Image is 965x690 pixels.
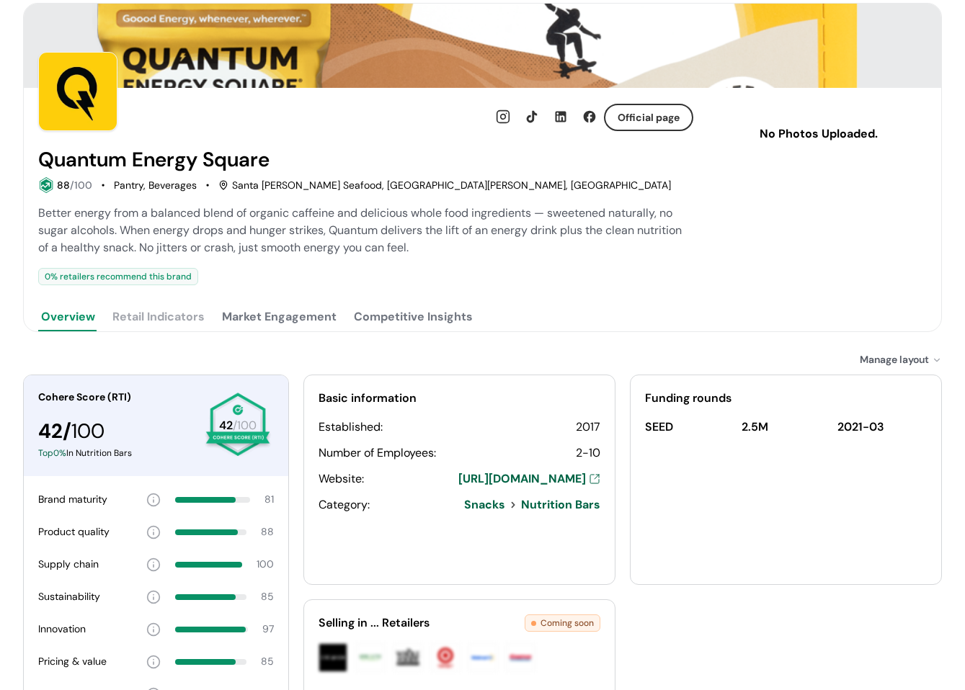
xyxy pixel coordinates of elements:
[38,52,117,131] img: Brand Photo
[521,496,600,514] span: Nutrition Bars
[218,178,671,193] div: Santa [PERSON_NAME] Seafood, [GEOGRAPHIC_DATA][PERSON_NAME], [GEOGRAPHIC_DATA]
[837,418,927,436] div: 2021-03
[604,104,693,131] button: Official page
[57,179,70,192] span: 88
[38,390,193,405] div: Cohere Score (RTI)
[233,418,257,433] span: /100
[38,654,107,669] div: Pricing & value
[38,205,682,255] span: Better energy from a balanced blend of organic caffeine and delicious whole food ingredients — sw...
[525,614,600,632] div: Coming soon
[38,447,66,459] span: Top 0 %
[175,497,250,503] div: 81 percent
[71,418,104,444] span: 100
[261,589,274,604] div: 85
[114,178,197,193] div: Pantry, Beverages
[262,622,274,637] div: 97
[38,447,193,460] div: In Nutrition Bars
[219,418,233,433] span: 42
[38,557,99,572] div: Supply chain
[319,444,436,462] div: Number of Employees:
[38,622,86,637] div: Innovation
[38,268,198,285] div: 0 % retailers recommend this brand
[70,179,92,192] span: /100
[458,470,600,488] a: [URL][DOMAIN_NAME]
[38,492,107,507] div: Brand maturity
[175,529,246,535] div: 88 percent
[319,470,364,488] div: Website:
[38,303,98,331] button: Overview
[175,594,246,600] div: 85 percent
[219,303,339,331] button: Market Engagement
[38,524,110,539] div: Product quality
[576,444,600,462] div: 2-10
[38,416,193,447] div: 42 /
[38,148,270,171] h2: Quantum Energy Square
[351,303,476,331] button: Competitive Insights
[175,627,248,632] div: 97 percent
[576,418,600,436] div: 2017
[742,418,831,436] div: 2.5M
[319,418,383,436] div: Established:
[860,352,942,367] div: Manage layout
[645,390,927,407] div: Funding rounds
[464,496,505,514] span: Snacks
[261,654,274,669] div: 85
[261,524,274,539] div: 88
[110,303,208,331] button: Retail Indicators
[645,418,734,436] div: SEED
[319,614,525,632] div: Selling in ... Retailers
[24,4,941,88] img: Brand cover image
[734,125,904,143] p: No Photos Uploaded.
[257,557,274,572] div: 100
[319,496,370,514] div: Category:
[175,659,246,665] div: 85 percent
[319,390,600,407] div: Basic information
[175,562,242,568] div: 100 percent
[38,589,100,604] div: Sustainability
[264,492,274,507] div: 81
